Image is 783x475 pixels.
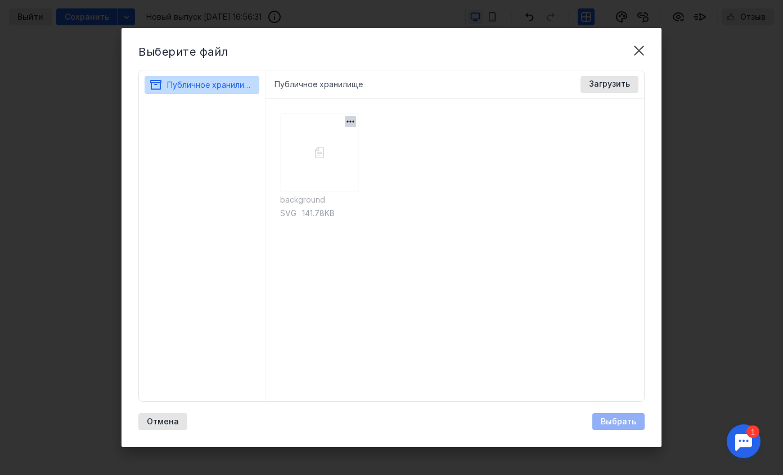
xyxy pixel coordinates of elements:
div: 1 [25,7,38,19]
button: Отмена [138,413,187,430]
button: Загрузить [580,76,638,93]
span: Отмена [147,417,179,427]
span: Публичное хранилище [167,80,255,89]
span: Выберите файл [138,45,228,59]
span: Загрузить [589,79,630,89]
button: Публичное хранилище [149,76,255,94]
